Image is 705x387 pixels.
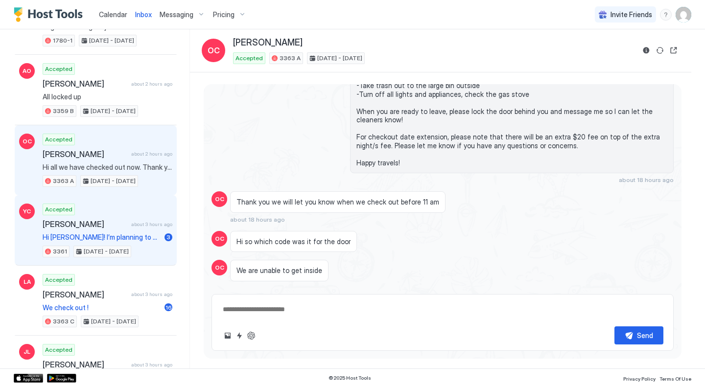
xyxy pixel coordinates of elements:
[131,362,172,368] span: about 3 hours ago
[47,374,76,383] a: Google Play Store
[14,374,43,383] a: App Store
[43,290,127,299] span: [PERSON_NAME]
[235,54,263,63] span: Accepted
[659,376,691,382] span: Terms Of Use
[43,92,172,101] span: All locked up
[43,233,161,242] span: Hi [PERSON_NAME]! I’m planning to arrive around 5:00 PM [DATE].
[99,10,127,19] span: Calendar
[280,54,301,63] span: 3363 A
[317,54,362,63] span: [DATE] - [DATE]
[166,233,170,241] span: 3
[213,10,235,19] span: Pricing
[215,234,224,243] span: OC
[45,205,72,214] span: Accepted
[53,317,74,326] span: 3363 C
[619,176,674,183] span: about 18 hours ago
[23,347,30,356] span: JL
[637,330,653,341] div: Send
[611,10,652,19] span: Invite Friends
[676,7,691,23] div: User profile
[23,277,31,286] span: LA
[45,275,72,284] span: Accepted
[45,135,72,144] span: Accepted
[14,7,87,22] a: Host Tools Logo
[623,373,656,383] a: Privacy Policy
[234,330,245,341] button: Quick reply
[222,330,234,341] button: Upload image
[208,45,220,56] span: OC
[668,45,680,56] button: Open reservation
[53,247,67,256] span: 3361
[215,263,224,272] span: OC
[91,107,136,115] span: [DATE] - [DATE]
[53,177,74,185] span: 3363 A
[131,221,172,228] span: about 3 hours ago
[640,45,652,56] button: Reservation information
[215,195,224,204] span: OC
[131,151,172,157] span: about 2 hours ago
[245,330,257,341] button: ChatGPT Auto Reply
[233,37,303,48] span: [PERSON_NAME]
[131,81,172,87] span: about 2 hours ago
[23,137,32,146] span: OC
[659,373,691,383] a: Terms Of Use
[45,65,72,73] span: Accepted
[45,345,72,354] span: Accepted
[91,177,136,185] span: [DATE] - [DATE]
[230,216,285,223] span: about 18 hours ago
[131,291,172,297] span: about 3 hours ago
[236,198,439,206] span: Thank you we will let you know when we check out before 11 am
[43,79,127,89] span: [PERSON_NAME]
[23,207,31,216] span: YC
[614,326,663,344] button: Send
[43,149,127,159] span: [PERSON_NAME]
[43,219,127,229] span: [PERSON_NAME]
[91,317,136,326] span: [DATE] - [DATE]
[84,247,129,256] span: [DATE] - [DATE]
[165,304,172,311] span: 16
[23,67,31,75] span: AO
[53,36,72,45] span: 1780-1
[329,375,371,381] span: © 2025 Host Tools
[43,163,172,172] span: Hi all we have checked out now. Thank you for letting us stay here. I appreciate the quick respon...
[53,107,74,115] span: 3359 B
[236,266,322,275] span: We are unable to get inside
[654,45,666,56] button: Sync reservation
[43,360,127,369] span: [PERSON_NAME]
[660,9,672,21] div: menu
[135,9,152,20] a: Inbox
[99,9,127,20] a: Calendar
[160,10,193,19] span: Messaging
[43,303,161,312] span: We check out !
[236,237,351,246] span: Hi so which code was it for the door
[89,36,134,45] span: [DATE] - [DATE]
[623,376,656,382] span: Privacy Policy
[135,10,152,19] span: Inbox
